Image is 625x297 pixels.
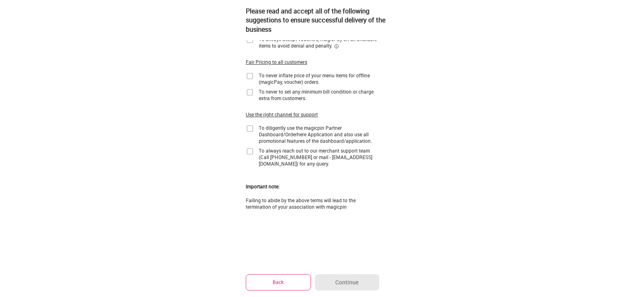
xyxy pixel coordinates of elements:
[246,59,307,66] div: Fair Pricing to all customers
[246,88,254,96] img: home-delivery-unchecked-checkbox-icon.f10e6f61.svg
[315,274,379,290] button: Continue
[334,44,339,49] img: informationCircleBlack.2195f373.svg
[246,111,318,118] div: Use the right channel for support
[259,147,379,167] div: To always reach out to our merchant support team (Call [PHONE_NUMBER] or mail - [EMAIL_ADDRESS][D...
[246,124,254,133] img: home-delivery-unchecked-checkbox-icon.f10e6f61.svg
[246,197,379,210] div: Failing to abide by the above terms will lead to the termination of your association with magicpin
[246,72,254,80] img: home-delivery-unchecked-checkbox-icon.f10e6f61.svg
[259,124,379,144] div: To diligently use the magicpin Partner Dashboard/Orderhere Application and also use all promotion...
[246,274,311,290] button: Back
[259,88,379,101] div: To never to set any minimum bill condition or charge extra from customers.
[259,36,379,49] div: To always accept vouchers, magicPay on all available items to avoid denial and penalty.
[246,147,254,155] img: home-delivery-unchecked-checkbox-icon.f10e6f61.svg
[246,183,280,190] div: Important note:
[259,72,379,85] div: To never inflate price of your menu items for offline (magicPay, voucher) orders.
